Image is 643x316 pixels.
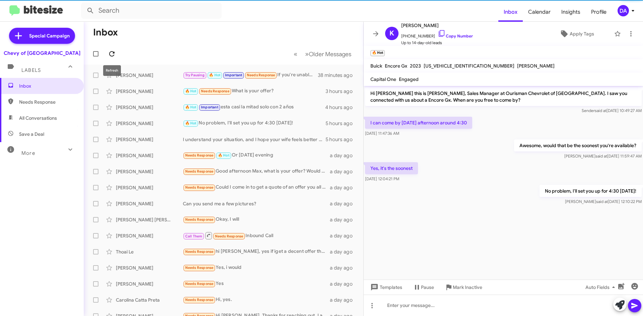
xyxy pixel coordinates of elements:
[585,281,618,293] span: Auto Fields
[185,266,214,270] span: Needs Response
[209,73,220,77] span: 🔥 Hot
[330,184,358,191] div: a day ago
[4,50,80,57] div: Chevy of [GEOGRAPHIC_DATA]
[389,28,394,39] span: K
[410,63,421,69] span: 2023
[326,88,358,95] div: 3 hours ago
[453,281,482,293] span: Mark Inactive
[116,184,183,191] div: [PERSON_NAME]
[618,5,629,16] div: DA
[225,73,242,77] span: Important
[116,232,183,239] div: [PERSON_NAME]
[116,168,183,175] div: [PERSON_NAME]
[116,216,183,223] div: [PERSON_NAME] [PERSON_NAME]
[21,150,35,156] span: More
[330,168,358,175] div: a day ago
[330,281,358,287] div: a day ago
[580,281,623,293] button: Auto Fields
[586,2,612,22] a: Profile
[330,216,358,223] div: a day ago
[19,83,76,89] span: Inbox
[401,21,473,29] span: [PERSON_NAME]
[439,281,488,293] button: Mark Inactive
[326,136,358,143] div: 5 hours ago
[325,104,358,111] div: 4 hours ago
[116,281,183,287] div: [PERSON_NAME]
[185,282,214,286] span: Needs Response
[116,152,183,159] div: [PERSON_NAME]
[595,108,606,113] span: said at
[183,71,318,79] div: If you're unable to email the whole thing that's fine I just need to know the intrest rate, and t...
[116,200,183,207] div: [PERSON_NAME]
[365,162,418,174] p: Yes, it's the soonest
[399,76,419,82] span: Engaged
[365,117,472,129] p: I can come by [DATE] afternoon around 4:30
[19,99,76,105] span: Needs Response
[185,73,205,77] span: Try Pausing
[116,120,183,127] div: [PERSON_NAME]
[116,297,183,303] div: Carolina Catta Preta
[185,89,197,93] span: 🔥 Hot
[523,2,556,22] a: Calendar
[370,50,385,56] small: 🔥 Hot
[183,248,330,255] div: hi [PERSON_NAME], yes if iget a decent offer then you can have my x7
[21,67,41,73] span: Labels
[424,63,514,69] span: [US_VEHICLE_IDENTIFICATION_NUMBER]
[318,72,358,79] div: 38 minutes ago
[247,73,275,77] span: Needs Response
[582,108,642,113] span: Sender [DATE] 10:49:27 AM
[330,200,358,207] div: a day ago
[201,89,229,93] span: Needs Response
[612,5,636,16] button: DA
[517,63,555,69] span: [PERSON_NAME]
[330,265,358,271] div: a day ago
[570,28,594,40] span: Apply Tags
[116,88,183,95] div: [PERSON_NAME]
[290,47,301,61] button: Previous
[185,217,214,222] span: Needs Response
[385,63,407,69] span: Encore Gx
[370,63,382,69] span: Buick
[305,50,309,58] span: »
[185,298,214,302] span: Needs Response
[116,72,183,79] div: [PERSON_NAME]
[103,65,121,76] div: Refresh
[9,28,75,44] a: Special Campaign
[290,47,355,61] nav: Page navigation example
[183,296,330,304] div: Hi, yes.
[556,2,586,22] a: Insights
[218,153,229,157] span: 🔥 Hot
[183,231,330,240] div: Inbound Call
[330,248,358,255] div: a day ago
[116,265,183,271] div: [PERSON_NAME]
[330,152,358,159] div: a day ago
[183,151,330,159] div: Or [DATE] evening
[542,28,611,40] button: Apply Tags
[29,32,70,39] span: Special Campaign
[365,131,399,136] span: [DATE] 11:47:36 AM
[19,131,44,137] span: Save a Deal
[498,2,523,22] a: Inbox
[438,33,473,38] a: Copy Number
[93,27,118,38] h1: Inbox
[183,168,330,175] div: Good afternoon Max, what is your offer? Would you also help me with finding a used truck as a rep...
[116,104,183,111] div: [PERSON_NAME]
[565,199,642,204] span: [PERSON_NAME] [DATE] 12:10:22 PM
[408,281,439,293] button: Pause
[185,234,203,238] span: Call Them
[185,105,197,109] span: 🔥 Hot
[401,39,473,46] span: Up to 14-day-old leads
[201,105,218,109] span: Important
[421,281,434,293] span: Pause
[116,248,183,255] div: Thoai Le
[364,281,408,293] button: Templates
[330,297,358,303] div: a day ago
[215,234,243,238] span: Needs Response
[183,184,330,191] div: Could I come in to get a quote of an offer you all are wiling to do
[514,139,642,151] p: Awesome, would that be the soonest you're available?
[183,264,330,272] div: Yes, i would
[370,76,396,82] span: Capital One
[19,115,57,121] span: All Conversations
